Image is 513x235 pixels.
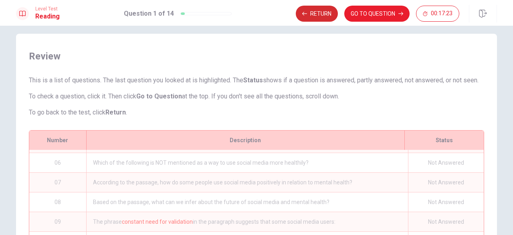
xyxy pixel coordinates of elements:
[29,131,86,150] div: Number
[243,76,263,84] strong: Status
[431,10,452,17] span: 00:17:23
[344,6,410,22] button: GO TO QUESTION
[105,108,126,116] strong: Return
[29,153,86,172] div: 06
[122,219,193,225] font: constant need for validation
[408,173,484,192] div: Not Answered
[86,153,408,172] div: Which of the following is NOT mentioned as a way to use social media more healthily?
[136,92,182,100] strong: Go to Question
[404,131,484,150] div: Status
[35,12,60,21] h1: Reading
[86,192,408,212] div: Based on the passage, what can we infer about the future of social media and mental health?
[296,6,338,22] button: Return
[29,108,484,117] p: To go back to the test, click .
[29,192,86,212] div: 08
[408,212,484,231] div: Not Answered
[124,9,174,18] h1: Question 1 of 14
[29,50,484,63] span: Review
[29,76,484,85] p: This is a list of questions. The last question you looked at is highlighted. The shows if a quest...
[35,6,60,12] span: Level Test
[29,92,484,101] p: To check a question, click it. Then click at the top. If you don't see all the questions, scroll ...
[29,173,86,192] div: 07
[408,153,484,172] div: Not Answered
[86,131,404,150] div: Description
[416,6,459,22] button: 00:17:23
[86,212,408,231] div: The phrase in the paragraph suggests that some social media users:
[408,192,484,212] div: Not Answered
[86,173,408,192] div: According to the passage, how do some people use social media positively in relation to mental he...
[29,212,86,231] div: 09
